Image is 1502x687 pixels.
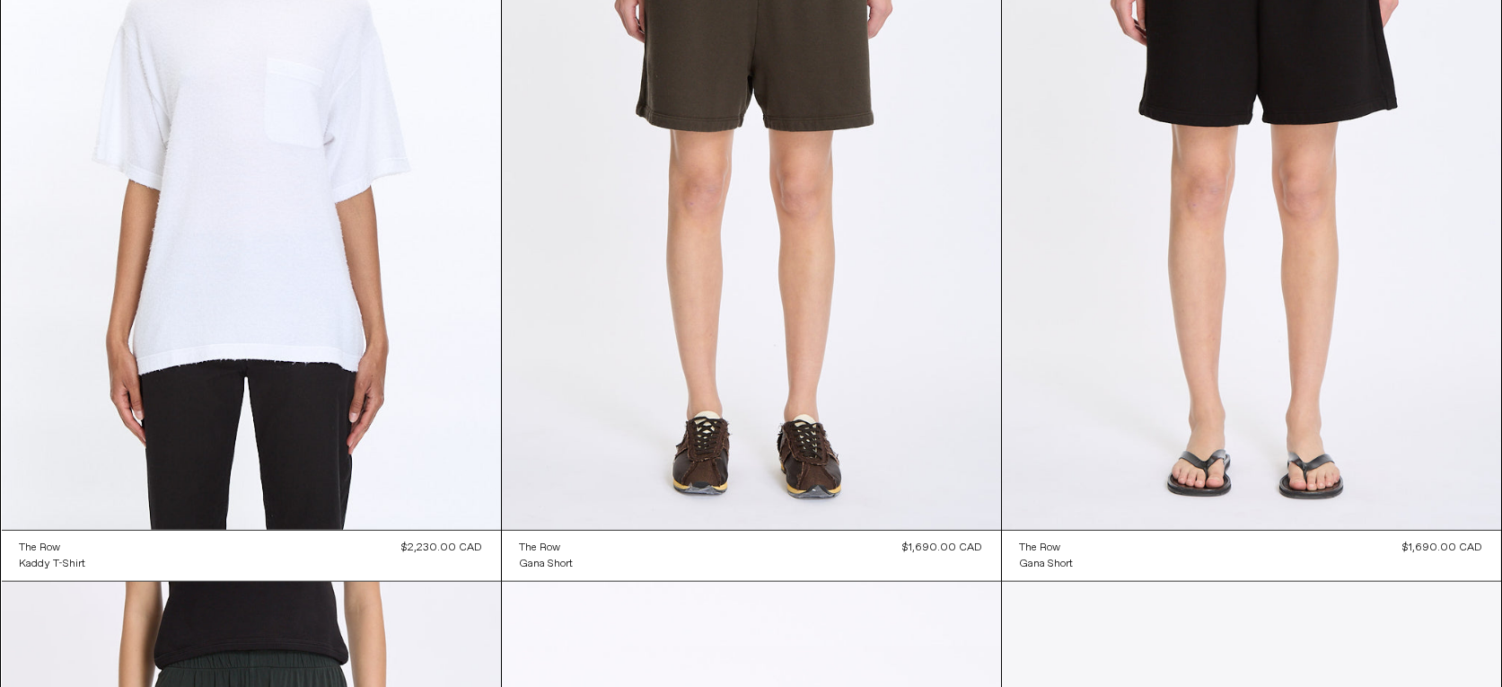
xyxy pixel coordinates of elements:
div: $1,690.00 CAD [1403,540,1483,556]
div: $1,690.00 CAD [903,540,983,556]
div: Gana Short [1020,557,1074,572]
div: The Row [1020,541,1061,556]
a: The Row [20,540,86,556]
a: The Row [520,540,574,556]
div: The Row [520,541,561,556]
div: Gana Short [520,557,574,572]
div: The Row [20,541,61,556]
a: The Row [1020,540,1074,556]
div: Kaddy T-Shirt [20,557,86,572]
a: Gana Short [1020,556,1074,572]
a: Kaddy T-Shirt [20,556,86,572]
a: Gana Short [520,556,574,572]
div: $2,230.00 CAD [402,540,483,556]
